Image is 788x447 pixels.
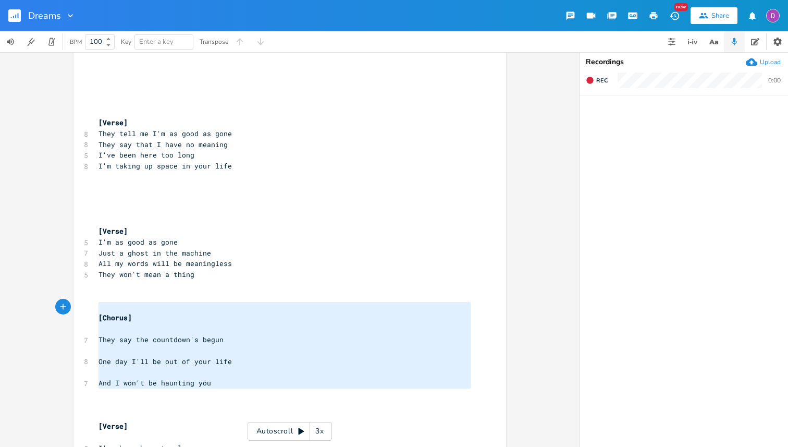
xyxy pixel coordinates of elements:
[768,77,781,83] div: 0:00
[98,248,211,258] span: Just a ghost in the machine
[70,39,82,45] div: BPM
[766,9,780,22] img: Dylan
[664,6,685,25] button: New
[248,422,332,441] div: Autoscroll
[310,422,329,441] div: 3x
[98,259,232,268] span: All my words will be meaningless
[98,226,128,236] span: [Verse]
[121,39,131,45] div: Key
[674,3,688,11] div: New
[711,11,729,20] div: Share
[98,313,132,322] span: [Chorus]
[98,421,128,431] span: [Verse]
[98,161,232,171] span: I'm taking up space in your life
[596,77,608,84] span: Rec
[139,37,174,46] span: Enter a key
[98,357,232,366] span: One day I'll be out of your life
[98,140,228,149] span: They say that I have no meaning
[98,150,194,160] span: I've been here too long
[746,56,781,68] button: Upload
[98,335,224,344] span: They say the countdown's begun
[691,7,737,24] button: Share
[98,129,232,138] span: They tell me I'm as good as gone
[28,11,61,20] span: Dreams
[98,378,211,388] span: And I won't be haunting you
[760,58,781,66] div: Upload
[200,39,228,45] div: Transpose
[98,237,178,247] span: I'm as good as gone
[582,72,612,89] button: Rec
[98,118,128,127] span: [Verse]
[98,270,194,279] span: They won't mean a thing
[586,58,782,66] div: Recordings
